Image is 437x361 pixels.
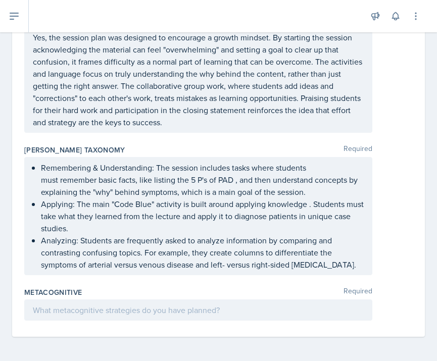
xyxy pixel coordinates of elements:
span: Required [344,287,372,297]
p: Yes, the session plan was designed to encourage a growth mindset. By starting the session acknowl... [33,31,364,128]
label: [PERSON_NAME] Taxonomy [24,145,125,155]
p: Remembering & Understanding: The session includes tasks where students must remember basic facts,... [41,162,364,198]
p: Analyzing: Students are frequently asked to analyze information by comparing and contrasting conf... [41,234,364,271]
span: Required [344,145,372,155]
p: Applying: The main "Code Blue" activity is built around applying knowledge . Students must take w... [41,198,364,234]
label: Metacognitive [24,287,82,297]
